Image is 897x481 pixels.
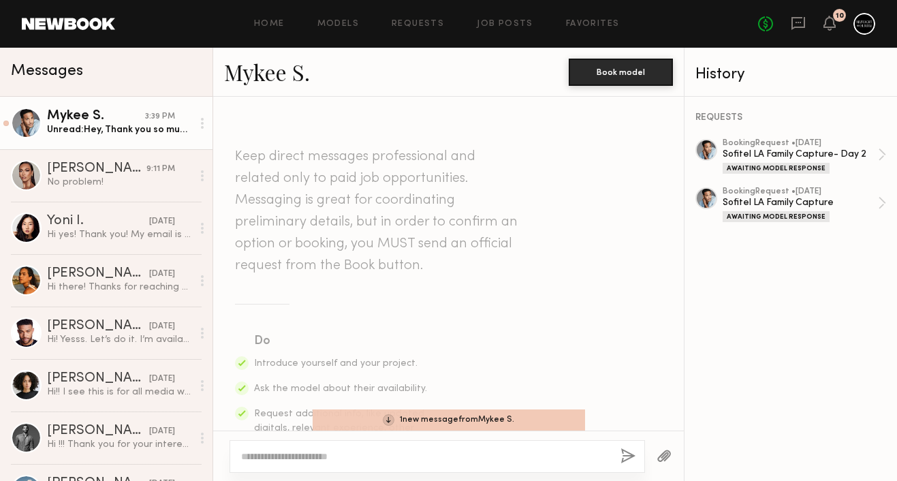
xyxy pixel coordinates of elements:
[313,409,585,431] div: 1 new message from Mykee S.
[145,110,175,123] div: 3:39 PM
[392,20,444,29] a: Requests
[47,228,192,241] div: Hi yes! Thank you! My email is [EMAIL_ADDRESS][DOMAIN_NAME]
[254,384,427,393] span: Ask the model about their availability.
[47,333,192,346] div: Hi! Yesss. Let’s do it. I’m available.
[149,425,175,438] div: [DATE]
[569,65,673,77] a: Book model
[47,110,145,123] div: Mykee S.
[47,372,149,386] div: [PERSON_NAME]
[566,20,620,29] a: Favorites
[723,196,878,209] div: Sofitel LA Family Capture
[723,139,886,174] a: bookingRequest •[DATE]Sofitel LA Family Capture- Day 2Awaiting Model Response
[254,359,418,368] span: Introduce yourself and your project.
[254,332,428,351] div: Do
[47,162,146,176] div: [PERSON_NAME]
[695,67,886,82] div: History
[723,148,878,161] div: Sofitel LA Family Capture- Day 2
[47,215,149,228] div: Yoni I.
[695,113,886,123] div: REQUESTS
[47,176,192,189] div: No problem!
[47,267,149,281] div: [PERSON_NAME]
[723,187,878,196] div: booking Request • [DATE]
[47,386,192,399] div: Hi!! I see this is for all media worldwide in perpetuity. Is this the intended usage for this adv...
[317,20,359,29] a: Models
[723,211,830,222] div: Awaiting Model Response
[47,424,149,438] div: [PERSON_NAME]
[11,63,83,79] span: Messages
[149,268,175,281] div: [DATE]
[149,320,175,333] div: [DATE]
[477,20,533,29] a: Job Posts
[723,139,878,148] div: booking Request • [DATE]
[224,57,310,87] a: Mykee S.
[836,12,844,20] div: 10
[47,438,192,451] div: Hi !!! Thank you for your interest! I am currently booked out until the end of October, I’ve reac...
[235,146,521,277] header: Keep direct messages professional and related only to paid job opportunities. Messaging is great ...
[254,20,285,29] a: Home
[723,163,830,174] div: Awaiting Model Response
[569,59,673,86] button: Book model
[47,281,192,294] div: Hi there! Thanks for reaching out, I could possibly make [DATE] work, but [DATE] is actually bett...
[47,123,192,136] div: Unread: Hey, Thank you so much for negotiating that, I can agree to this. Looking forward to work...
[254,409,424,447] span: Request additional info, like updated digitals, relevant experience, other skills, etc.
[149,373,175,386] div: [DATE]
[723,187,886,222] a: bookingRequest •[DATE]Sofitel LA Family CaptureAwaiting Model Response
[47,320,149,333] div: [PERSON_NAME]
[149,215,175,228] div: [DATE]
[146,163,175,176] div: 9:11 PM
